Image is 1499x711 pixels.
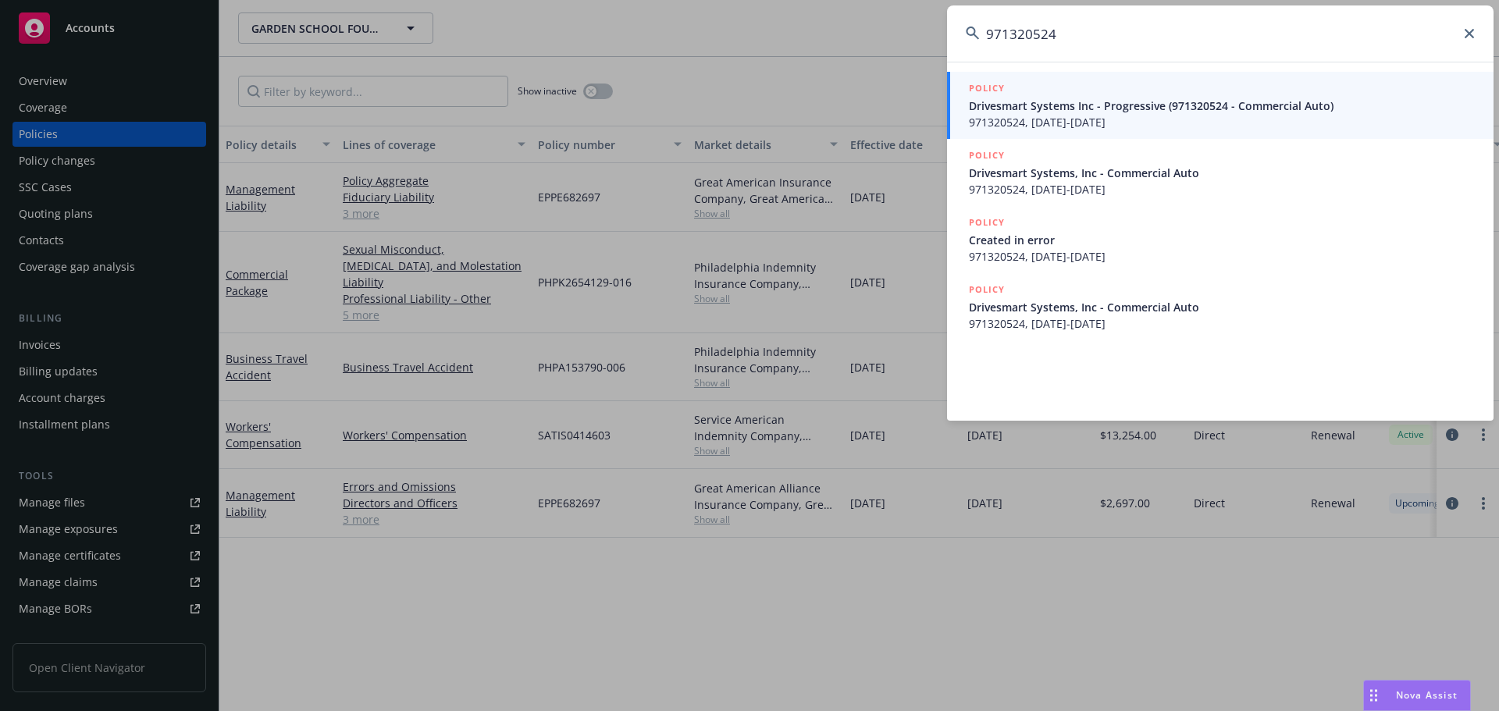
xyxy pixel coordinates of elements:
h5: POLICY [969,215,1005,230]
a: POLICYDrivesmart Systems, Inc - Commercial Auto971320524, [DATE]-[DATE] [947,273,1494,340]
a: POLICYDrivesmart Systems Inc - Progressive (971320524 - Commercial Auto)971320524, [DATE]-[DATE] [947,72,1494,139]
span: Drivesmart Systems Inc - Progressive (971320524 - Commercial Auto) [969,98,1475,114]
div: Drag to move [1364,681,1383,710]
a: POLICYCreated in error971320524, [DATE]-[DATE] [947,206,1494,273]
span: 971320524, [DATE]-[DATE] [969,315,1475,332]
span: 971320524, [DATE]-[DATE] [969,181,1475,197]
span: Drivesmart Systems, Inc - Commercial Auto [969,299,1475,315]
span: Drivesmart Systems, Inc - Commercial Auto [969,165,1475,181]
input: Search... [947,5,1494,62]
span: 971320524, [DATE]-[DATE] [969,114,1475,130]
span: Created in error [969,232,1475,248]
h5: POLICY [969,282,1005,297]
button: Nova Assist [1363,680,1471,711]
h5: POLICY [969,148,1005,163]
span: Nova Assist [1396,688,1458,702]
a: POLICYDrivesmart Systems, Inc - Commercial Auto971320524, [DATE]-[DATE] [947,139,1494,206]
h5: POLICY [969,80,1005,96]
span: 971320524, [DATE]-[DATE] [969,248,1475,265]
